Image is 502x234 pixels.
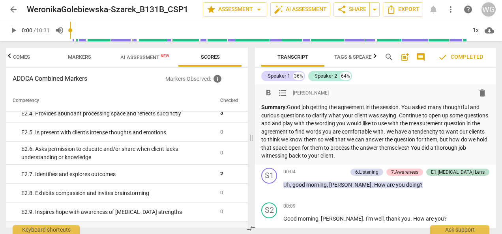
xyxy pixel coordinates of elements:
[201,54,220,60] span: Scores
[396,182,406,188] span: you
[21,110,214,118] div: E2. 4. Provides abundant processing space and reflects succinctly
[438,52,448,62] span: check
[391,169,418,176] div: 7.Awareness
[292,182,306,188] span: good
[3,54,30,60] span: Outcomes
[329,182,371,188] span: [PERSON_NAME]
[401,215,410,222] span: you
[220,150,223,156] span: 0
[220,208,223,214] span: 0
[27,5,188,15] h2: WeronikaGolebiewska-Szarek_B131B_CSP1
[414,51,427,63] button: Show/Hide comments
[468,24,483,37] div: 1x
[161,54,169,58] span: New
[298,215,318,222] span: morning
[283,182,290,188] span: Filler word
[68,54,91,60] span: Markers
[363,215,366,222] span: .
[446,5,455,14] span: more_vert
[220,171,223,176] span: 2
[261,168,277,184] div: Change speaker
[334,54,378,60] span: Tags & Speakers
[268,72,290,80] div: Speaker 1
[13,225,80,234] div: Keyboard shortcuts
[410,215,413,222] span: .
[277,54,308,60] span: Transcript
[283,203,296,210] span: 00:09
[431,169,485,176] div: E1.[MEDICAL_DATA] Lens
[420,182,423,188] span: ?
[290,182,292,188] span: ,
[13,74,165,84] h3: ADDCA Combined Markers
[371,182,374,188] span: .
[315,72,337,80] div: Speaker 2
[318,215,321,222] span: ,
[21,170,214,178] div: E2. 7. Identifies and explores outcomes
[461,2,475,17] a: Help
[355,169,378,176] div: 6.Listening
[293,90,329,97] span: [PERSON_NAME]
[406,182,420,188] span: doing
[283,215,298,222] span: Good
[340,72,351,80] div: 64%
[426,215,435,222] span: are
[21,208,214,216] div: E2. 9. Inspires hope with awareness of [MEDICAL_DATA] strengths
[481,2,496,17] button: WG
[261,202,277,218] div: Change speaker
[383,2,423,17] button: Export
[220,129,223,135] span: 0
[400,52,410,62] span: post_add
[383,51,395,63] button: Search
[9,5,18,14] span: arrow_back
[21,189,214,197] div: E2. 8. Exhibits compassion and invites brainstorming
[206,5,264,14] span: Assessment
[384,52,394,62] span: search
[278,88,287,98] span: format_list_bulleted
[34,27,50,33] span: / 10:31
[120,54,169,60] span: AI Assessment
[333,2,370,17] button: Share
[274,5,283,14] span: auto_fix_high
[270,2,330,17] button: AI Assessment
[21,128,214,137] div: E2. 5. Is present with client’s intense thoughts and emotions
[321,215,363,222] span: [PERSON_NAME]
[6,90,217,112] th: Competency
[478,88,487,98] span: delete
[220,110,223,116] span: 3
[435,215,444,222] span: you
[254,5,264,14] span: arrow_drop_down
[261,104,287,110] strong: Summary:
[293,72,304,80] div: 36%
[213,74,222,84] span: Inquire the support about custom evaluation criteria
[430,225,489,234] div: Ask support
[165,74,242,84] p: Markers Observed :
[370,5,379,14] span: arrow_drop_down
[485,26,494,35] span: cloud_download
[206,5,216,14] span: star
[217,90,242,112] th: Checked
[386,5,420,14] span: Export
[463,5,473,14] span: help
[264,88,273,98] span: format_bold
[203,2,267,17] button: Assessment
[9,26,18,35] span: play_arrow
[444,215,447,222] span: ?
[261,103,489,160] p: Good job getting the agreement in the session. You asked many thoughtful and curious questions to...
[416,52,425,62] span: comment
[366,215,374,222] span: I'm
[374,182,387,188] span: How
[6,23,21,37] button: Play
[327,182,329,188] span: ,
[246,224,256,233] span: compare_arrows
[384,215,386,222] span: ,
[55,26,64,35] span: volume_up
[220,227,223,233] span: 0
[306,182,327,188] span: morning
[220,189,223,195] span: 0
[274,5,327,14] span: AI Assessment
[22,27,32,33] span: 0:00
[374,215,384,222] span: well
[413,215,426,222] span: How
[386,215,401,222] span: thank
